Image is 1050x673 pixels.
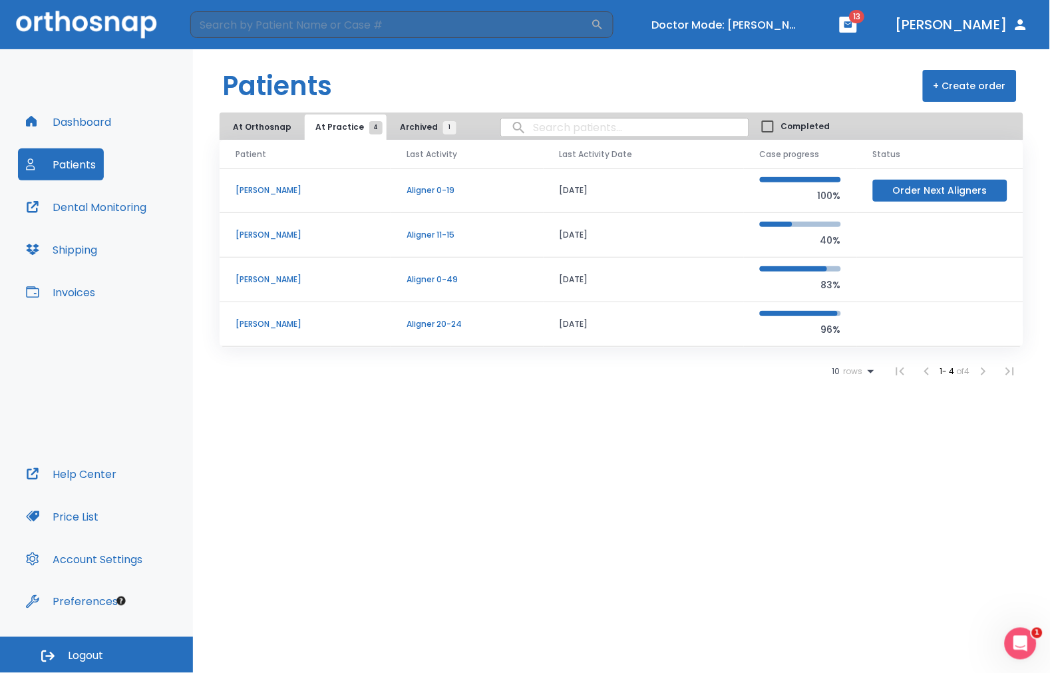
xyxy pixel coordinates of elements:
button: Account Settings [18,543,150,575]
span: 13 [850,10,865,23]
button: Price List [18,501,106,533]
button: Help Center [18,458,124,490]
button: Dashboard [18,106,119,138]
p: 83% [760,277,841,293]
span: Logout [68,649,103,664]
div: tabs [222,114,463,140]
input: search [501,114,749,140]
span: 4 [369,121,383,134]
span: Last Activity Date [560,148,633,160]
iframe: Intercom live chat [1005,628,1037,660]
span: Case progress [760,148,820,160]
td: [DATE] [544,258,744,302]
p: [PERSON_NAME] [236,318,375,330]
p: [PERSON_NAME] [236,274,375,286]
p: [PERSON_NAME] [236,229,375,241]
button: Preferences [18,586,126,618]
span: Patient [236,148,266,160]
span: At Practice [315,121,376,133]
span: rows [840,367,863,376]
img: Orthosnap [16,11,157,38]
span: 1 - 4 [940,365,957,377]
td: [DATE] [544,302,744,347]
p: 100% [760,188,841,204]
p: 40% [760,232,841,248]
span: Completed [781,120,830,132]
p: Aligner 0-49 [407,274,527,286]
h1: Patients [222,66,332,106]
td: [DATE] [544,213,744,258]
span: Last Activity [407,148,457,160]
button: Doctor Mode: [PERSON_NAME] [647,14,806,36]
p: 96% [760,322,841,337]
p: Aligner 11-15 [407,229,527,241]
button: + Create order [923,70,1017,102]
div: Tooltip anchor [115,595,127,607]
span: Archived [400,121,450,133]
span: 1 [443,121,456,134]
button: Order Next Aligners [873,180,1007,202]
span: 1 [1032,628,1043,638]
td: [DATE] [544,168,744,213]
button: Invoices [18,276,103,308]
span: Status [873,148,901,160]
input: Search by Patient Name or Case # [190,11,591,38]
button: [PERSON_NAME] [890,13,1034,37]
p: Aligner 0-19 [407,184,527,196]
button: Dental Monitoring [18,191,154,223]
p: [PERSON_NAME] [236,184,375,196]
button: Patients [18,148,104,180]
button: Shipping [18,234,105,266]
span: 10 [832,367,840,376]
button: At Orthosnap [222,114,302,140]
span: of 4 [957,365,970,377]
p: Aligner 20-24 [407,318,527,330]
